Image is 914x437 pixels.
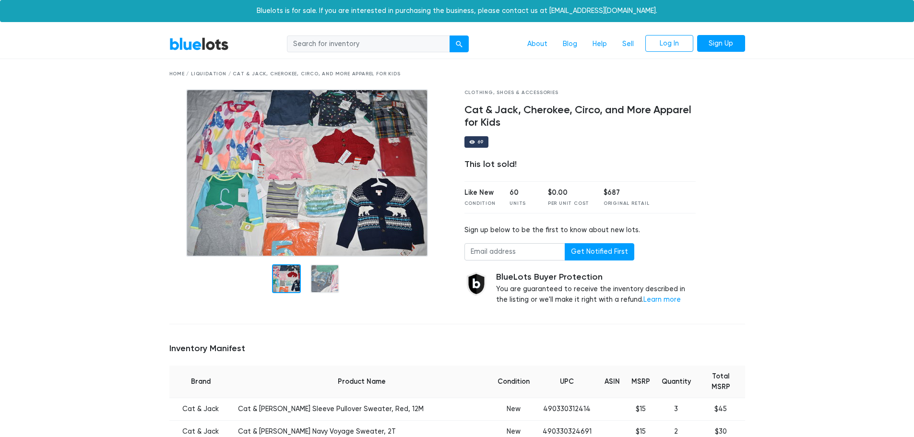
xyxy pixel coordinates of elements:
th: Quantity [656,366,697,398]
div: Clothing, Shoes & Accessories [464,89,696,96]
div: $687 [604,188,650,198]
h5: Inventory Manifest [169,343,745,354]
a: Blog [555,35,585,53]
td: 490330312414 [535,398,599,421]
div: 69 [477,140,484,144]
input: Search for inventory [287,35,450,53]
th: Brand [169,366,232,398]
a: Sign Up [697,35,745,52]
a: Learn more [643,295,681,304]
div: 60 [510,188,534,198]
a: Log In [645,35,693,52]
img: buyer_protection_shield-3b65640a83011c7d3ede35a8e5a80bfdfaa6a97447f0071c1475b91a4b0b3d01.png [464,272,488,296]
th: ASIN [599,366,626,398]
a: Help [585,35,615,53]
div: This lot sold! [464,159,696,170]
td: Cat & [PERSON_NAME] Sleeve Pullover Sweater, Red, 12M [232,398,492,421]
th: UPC [535,366,599,398]
td: New [492,398,535,421]
th: Product Name [232,366,492,398]
th: Condition [492,366,535,398]
div: You are guaranteed to receive the inventory described in the listing or we'll make it right with ... [496,272,696,305]
th: MSRP [626,366,656,398]
div: Original Retail [604,200,650,207]
div: Home / Liquidation / Cat & Jack, Cherokee, Circo, and More Apparel for Kids [169,71,745,78]
div: $0.00 [548,188,589,198]
div: Like New [464,188,496,198]
h4: Cat & Jack, Cherokee, Circo, and More Apparel for Kids [464,104,696,129]
th: Total MSRP [697,366,745,398]
div: Sign up below to be the first to know about new lots. [464,225,696,236]
td: 3 [656,398,697,421]
div: Per Unit Cost [548,200,589,207]
a: Sell [615,35,641,53]
button: Get Notified First [565,243,634,260]
a: About [520,35,555,53]
div: Units [510,200,534,207]
td: Cat & Jack [169,398,232,421]
input: Email address [464,243,565,260]
a: BlueLots [169,37,229,51]
div: Condition [464,200,496,207]
h5: BlueLots Buyer Protection [496,272,696,283]
td: $15 [626,398,656,421]
img: DSC_0656.JPG [186,89,428,257]
td: $45 [697,398,745,421]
